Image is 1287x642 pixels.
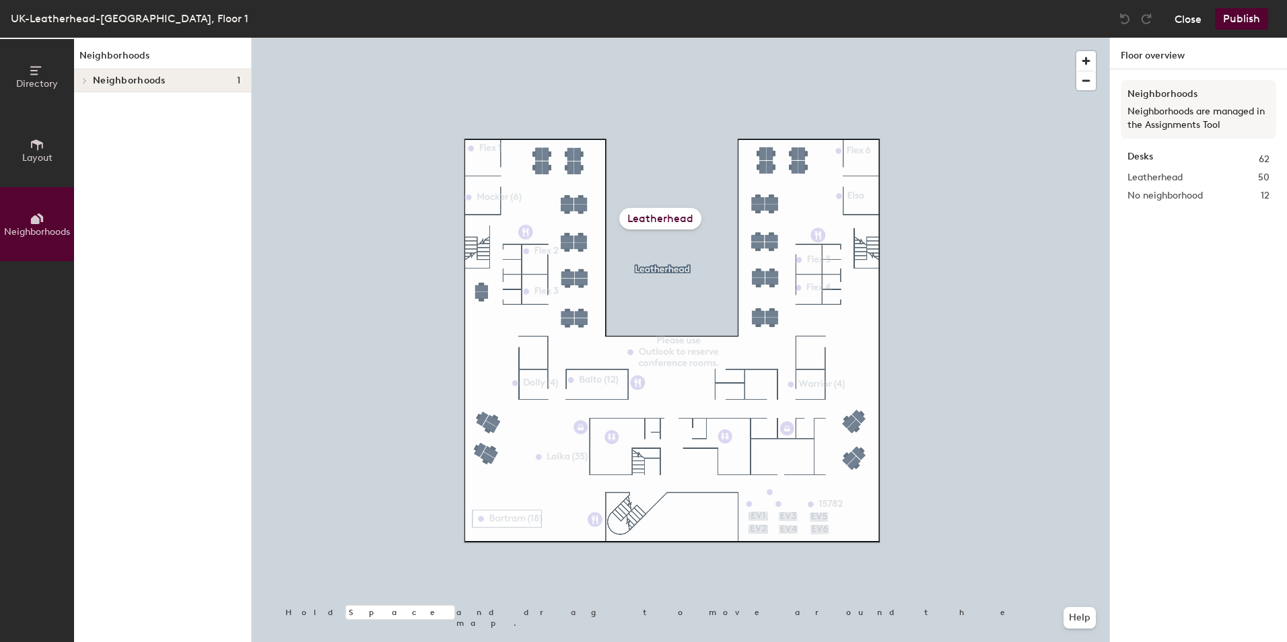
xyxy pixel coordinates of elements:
[1258,170,1269,185] span: 50
[11,10,248,27] div: UK-Leatherhead-[GEOGRAPHIC_DATA], Floor 1
[1110,38,1287,69] h1: Floor overview
[1127,188,1203,203] span: No neighborhood
[1118,12,1132,26] img: Undo
[619,208,701,229] div: Leatherhead
[1175,8,1202,30] button: Close
[16,78,58,90] span: Directory
[1127,105,1269,132] p: Neighborhoods are managed in the Assignments Tool
[22,152,53,164] span: Layout
[93,75,166,86] span: Neighborhoods
[1261,188,1269,203] span: 12
[1215,8,1268,30] button: Publish
[1127,152,1153,167] strong: Desks
[1064,607,1096,629] button: Help
[4,226,70,238] span: Neighborhoods
[237,75,240,86] span: 1
[1140,12,1153,26] img: Redo
[1127,170,1183,185] span: Leatherhead
[74,48,251,69] h1: Neighborhoods
[1259,152,1269,167] span: 62
[1127,87,1269,102] h3: Neighborhoods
